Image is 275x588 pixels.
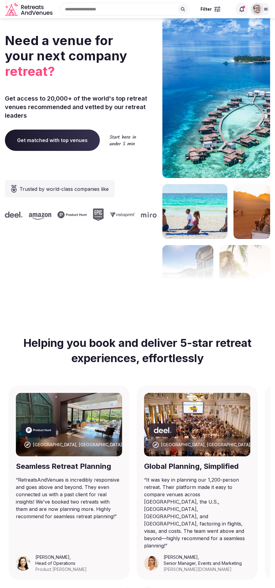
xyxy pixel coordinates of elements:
[10,328,265,373] h2: Helping you book and deliver 5-star retreat experiences, effortlessly
[35,554,87,572] figcaption: ,
[253,5,261,13] img: Ryan Sanford
[20,185,109,193] span: Trusted by world-class companies like
[16,556,31,571] img: Leeann Trang
[164,554,242,572] figcaption: ,
[114,212,129,218] svg: Miro company logo
[5,94,157,120] p: Get access to 20,000+ of the world's top retreat venues recommended and vetted by our retreat lea...
[65,208,76,221] svg: Epic Games company logo
[144,556,159,571] img: Triana Jewell-Lujan
[154,427,172,433] svg: Deel company logo
[82,212,107,217] svg: Vistaprint company logo
[33,442,122,448] div: [GEOGRAPHIC_DATA], [GEOGRAPHIC_DATA]
[144,476,250,549] blockquote: “ It was key in planning our 1,200-person retreat. Their platform made it easy to compare venues ...
[5,130,100,151] a: Get matched with top venues
[164,554,198,560] cite: [PERSON_NAME]
[110,135,136,145] img: Start here in under 5 min
[16,476,122,520] blockquote: “ RetreatsAndVenues is incredibly responsive and goes above and beyond. They even connected us wi...
[233,184,270,239] img: woman sitting in back of truck with camels
[35,566,87,572] div: Product [PERSON_NAME]
[35,554,70,560] cite: [PERSON_NAME]
[35,560,87,566] div: Head of Operations
[135,211,169,218] svg: Invisible company logo
[5,33,127,63] span: Need a venue for your next company
[144,461,250,472] div: Global Planning, Simplified
[5,2,54,16] svg: Retreats and Venues company logo
[161,442,250,448] div: [GEOGRAPHIC_DATA], [GEOGRAPHIC_DATA]
[164,566,242,572] div: [PERSON_NAME][DOMAIN_NAME]
[197,3,224,15] button: Filter
[5,2,54,16] a: Visit the homepage
[16,461,122,472] div: Seamless Retreat Planning
[201,6,212,12] span: Filter
[164,560,242,566] div: Senior Manager, Events and Marketing
[144,393,250,456] img: Punta Umbria, Spain
[162,184,227,239] img: yoga on tropical beach
[5,64,157,79] span: retreat?
[16,393,122,456] img: Barcelona, Spain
